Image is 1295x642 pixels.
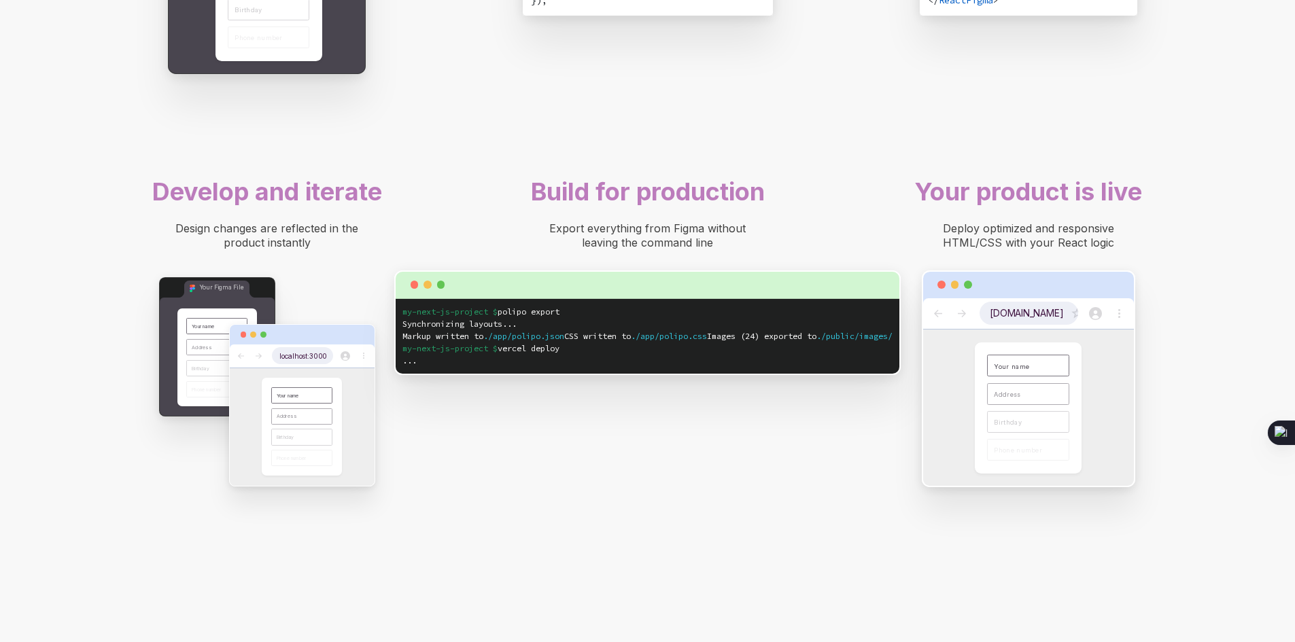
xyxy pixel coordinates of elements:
[192,323,214,329] span: Your name
[175,221,362,249] span: Design changes are reflected in the product instantly
[483,331,564,341] span: ./app/polipo.json
[402,343,498,353] span: my-next-js-project $
[816,331,893,341] span: ./public/images/
[914,177,1142,207] span: Your product is live
[994,391,1020,398] span: Address
[277,413,297,419] span: Address
[402,343,559,365] span: vercel deploy ...
[192,387,222,393] span: Phone number
[277,393,299,399] span: Your name
[564,331,631,341] span: CSS written to
[402,306,559,341] span: polipo export Synchronizing layouts... Markup written to
[994,446,1041,454] span: Phone number
[994,418,1021,426] span: Birthday
[707,331,816,341] span: Images (24) exported to
[531,177,765,207] span: Build for production
[990,308,1063,319] span: [DOMAIN_NAME]
[631,331,707,341] span: ./app/polipo.css
[235,34,282,41] span: Phone number
[200,283,244,291] span: Your Figma File
[402,306,498,317] span: my-next-js-project $
[279,352,327,360] span: localhost:3000
[277,455,307,461] span: Phone number
[192,344,212,351] span: Address
[994,363,1029,370] span: Your name
[277,434,294,440] span: Birthday
[235,6,262,14] span: Birthday
[549,221,749,249] span: Export everything from Figma without leaving the command line
[943,221,1118,249] span: Deploy optimized and responsive HTML/CSS with your React logic
[192,365,209,372] span: Birthday
[152,177,382,207] span: Develop and iterate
